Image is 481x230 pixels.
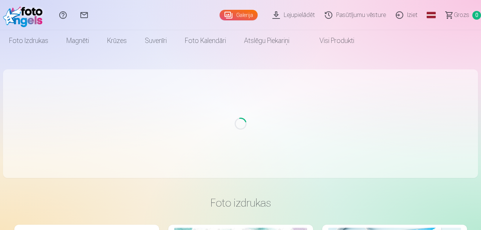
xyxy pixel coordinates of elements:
[98,30,136,51] a: Krūzes
[472,11,481,20] span: 0
[136,30,176,51] a: Suvenīri
[235,30,298,51] a: Atslēgu piekariņi
[220,10,258,20] a: Galerija
[454,11,469,20] span: Grozs
[3,3,46,27] img: /fa1
[57,30,98,51] a: Magnēti
[176,30,235,51] a: Foto kalendāri
[20,196,461,210] h3: Foto izdrukas
[298,30,363,51] a: Visi produkti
